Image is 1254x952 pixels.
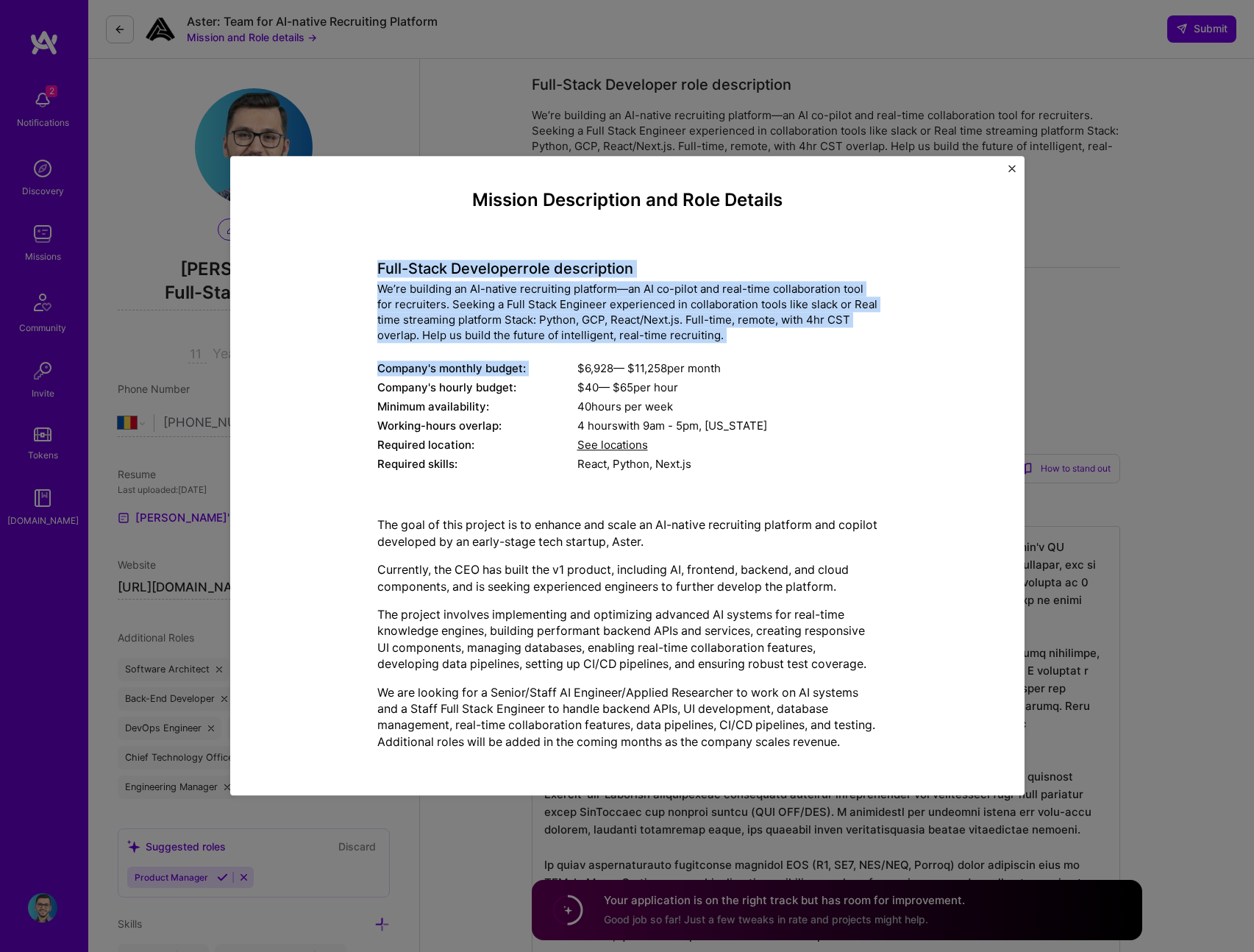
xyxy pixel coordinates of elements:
[377,457,577,472] div: Required skills:
[377,562,877,595] p: Currently, the CEO has built the v1 product, including AI, frontend, backend, and cloud component...
[377,260,877,278] h4: Full-Stack Developer role description
[377,361,577,377] div: Company's monthly budget:
[377,684,877,750] p: We are looking for a Senior/Staff AI Engineer/Applied Researcher to work on AI systems and a Staf...
[640,419,705,433] span: 9am - 5pm ,
[377,419,577,434] div: Working-hours overlap:
[377,282,877,344] div: We’re building an AI-native recruiting platform—an AI co-pilot and real-time collaboration tool f...
[577,361,877,377] div: $ 6,928 — $ 11,258 per month
[577,399,877,415] div: 40 hours per week
[377,606,877,672] p: The project involves implementing and optimizing advanced AI systems for real-time knowledge engi...
[577,457,877,472] div: React, Python, Next.js
[377,380,577,396] div: Company's hourly budget:
[577,419,877,434] div: 4 hours with [US_STATE]
[1008,165,1016,180] button: Close
[377,190,877,211] h4: Mission Description and Role Details
[377,517,877,550] p: The goal of this project is to enhance and scale an AI-native recruiting platform and copilot dev...
[577,380,877,396] div: $ 40 — $ 65 per hour
[377,438,577,453] div: Required location:
[577,438,648,452] span: See locations
[377,399,577,415] div: Minimum availability:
